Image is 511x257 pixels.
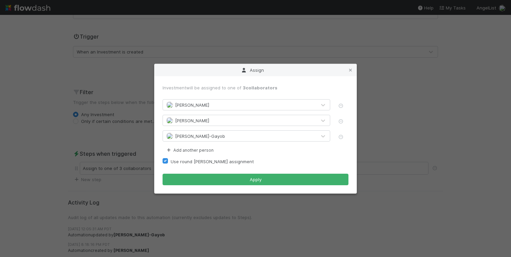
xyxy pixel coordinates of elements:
[154,64,357,76] div: Assign
[175,117,209,123] span: [PERSON_NAME]
[171,157,254,166] label: Use round [PERSON_NAME] assignment
[243,85,277,90] span: 3 collaborators
[166,102,173,108] img: avatar_5106bb14-94e9-4897-80de-6ae81081f36d.png
[175,133,225,138] span: [PERSON_NAME]-Gayob
[166,117,173,124] img: avatar_cd4e5e5e-3003-49e5-bc76-fd776f359de9.png
[163,84,348,91] div: Investment will be assigned to one of
[163,174,348,185] button: Apply
[163,146,216,155] button: Add another person
[166,133,173,140] img: avatar_45aa71e2-cea6-4b00-9298-a0421aa61a2d.png
[175,102,209,107] span: [PERSON_NAME]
